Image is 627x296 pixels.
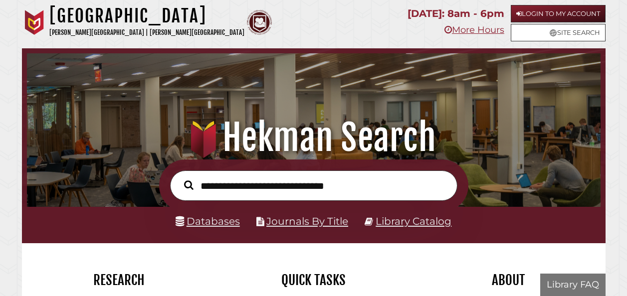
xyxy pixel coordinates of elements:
a: Databases [176,215,240,227]
a: Login to My Account [511,5,606,22]
button: Search [179,178,199,192]
img: Calvin Theological Seminary [247,10,272,35]
img: Calvin University [22,10,47,35]
a: More Hours [444,24,504,35]
a: Journals By Title [266,215,348,227]
p: [DATE]: 8am - 6pm [408,5,504,22]
a: Site Search [511,24,606,41]
h1: [GEOGRAPHIC_DATA] [49,5,244,27]
i: Search [184,180,194,190]
h2: About [418,272,598,289]
a: Library Catalog [376,215,451,227]
h2: Research [29,272,209,289]
h1: Hekman Search [36,116,591,159]
h2: Quick Tasks [224,272,404,289]
p: [PERSON_NAME][GEOGRAPHIC_DATA] | [PERSON_NAME][GEOGRAPHIC_DATA] [49,27,244,38]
